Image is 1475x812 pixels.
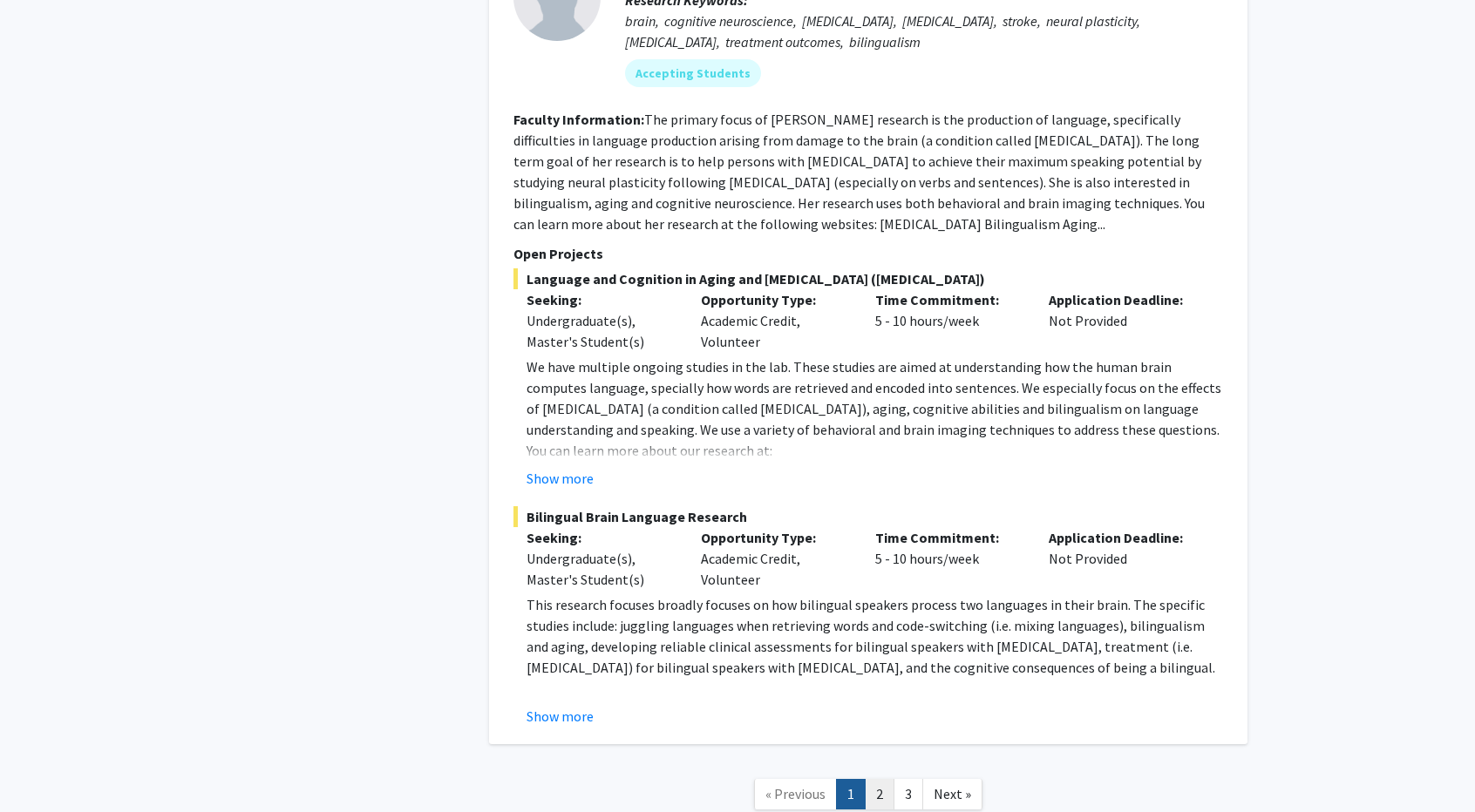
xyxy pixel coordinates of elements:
p: Opportunity Type: [701,289,849,310]
div: brain, cognitive neuroscience, [MEDICAL_DATA], [MEDICAL_DATA], stroke, neural plasticity, [MEDICA... [625,10,1223,52]
button: Show more [527,468,594,489]
div: Not Provided [1036,527,1210,590]
p: This research focuses broadly focuses on how bilingual speakers process two languages in their br... [527,594,1223,678]
span: Language and Cognition in Aging and [MEDICAL_DATA] ([MEDICAL_DATA]) [513,268,1223,289]
div: 5 - 10 hours/week [862,289,1037,352]
p: Seeking: [527,527,675,548]
span: Bilingual Brain Language Research [513,506,1223,527]
iframe: Chat [13,734,74,799]
a: Next [922,779,982,809]
p: Time Commitment: [875,289,1023,310]
a: 1 [836,779,866,809]
p: Application Deadline: [1049,289,1197,310]
b: Faculty Information: [513,111,644,128]
p: Open Projects [513,243,1223,264]
div: Academic Credit, Volunteer [688,289,862,352]
p: You can learn more about our research at: [527,440,1223,461]
span: Next » [934,785,971,802]
div: Not Provided [1036,289,1210,352]
div: Undergraduate(s), Master's Student(s) [527,310,675,352]
a: Previous Page [754,779,837,809]
span: « Previous [765,785,826,802]
button: Show more [527,706,594,727]
fg-read-more: The primary focus of [PERSON_NAME] research is the production of language, specifically difficult... [513,111,1205,233]
mat-chip: Accepting Students [625,59,761,87]
p: Time Commitment: [875,527,1023,548]
p: Application Deadline: [1049,527,1197,548]
p: Seeking: [527,289,675,310]
a: 3 [894,779,923,809]
p: We have multiple ongoing studies in the lab. These studies are aimed at understanding how the hum... [527,356,1223,440]
div: Academic Credit, Volunteer [688,527,862,590]
div: 5 - 10 hours/week [862,527,1037,590]
p: Opportunity Type: [701,527,849,548]
a: 2 [865,779,894,809]
div: Undergraduate(s), Master's Student(s) [527,548,675,590]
